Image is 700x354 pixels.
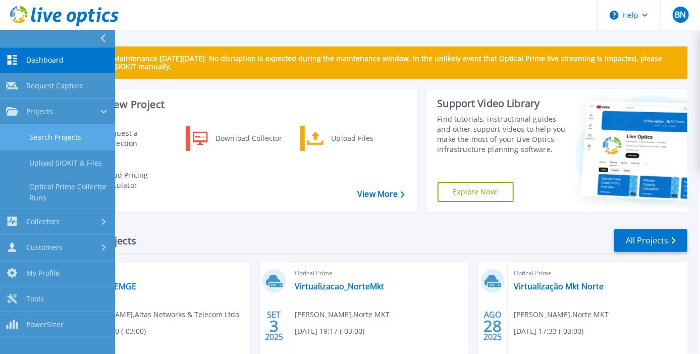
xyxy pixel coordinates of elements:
[438,182,514,202] a: Explore Now!
[26,294,44,304] span: Tools
[26,217,60,226] span: Collectors
[97,170,172,190] div: Cloud Pricing Calculator
[483,308,503,344] div: AGO 2025
[675,11,686,19] span: BN
[614,229,687,252] a: All Projects
[514,281,604,291] a: Virtualização Mkt Norte
[98,128,172,148] div: Request a Collection
[270,322,279,330] span: 3
[264,308,284,344] div: SET 2025
[357,189,404,199] a: View More
[186,126,289,151] a: Download Collector
[295,309,390,320] span: [PERSON_NAME] , Norte MKT
[438,114,567,155] div: Find tutorials, instructional guides and other support videos to help you make the most of your L...
[327,128,401,148] div: Upload Files
[72,99,404,110] h3: Start a New Project
[26,243,63,252] span: Customers
[514,326,583,337] span: [DATE] 17:33 (-03:00)
[71,126,175,151] a: Request a Collection
[514,268,681,279] span: Optical Prime
[295,281,385,291] a: Virtualizacao_NorteMkt
[75,55,679,71] p: Scheduled Maintenance [DATE][DATE]: No disruption is expected during the maintenance window. In t...
[26,81,83,90] span: Request Capture
[295,268,463,279] span: Optical Prime
[26,107,53,116] span: Projects
[484,322,502,330] span: 28
[71,168,175,193] a: Cloud Pricing Calculator
[438,97,567,110] div: Support Video Library
[514,309,609,320] span: [PERSON_NAME] , Norte MKT
[210,128,287,148] div: Download Collector
[76,309,239,320] span: [PERSON_NAME] , Altas Networks & Telecom Ltda
[300,126,404,151] a: Upload Files
[26,320,64,329] span: PowerSizer
[295,326,365,337] span: [DATE] 19:17 (-03:00)
[26,56,64,65] span: Dashboard
[26,269,60,278] span: My Profile
[76,268,244,279] span: Optical Prime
